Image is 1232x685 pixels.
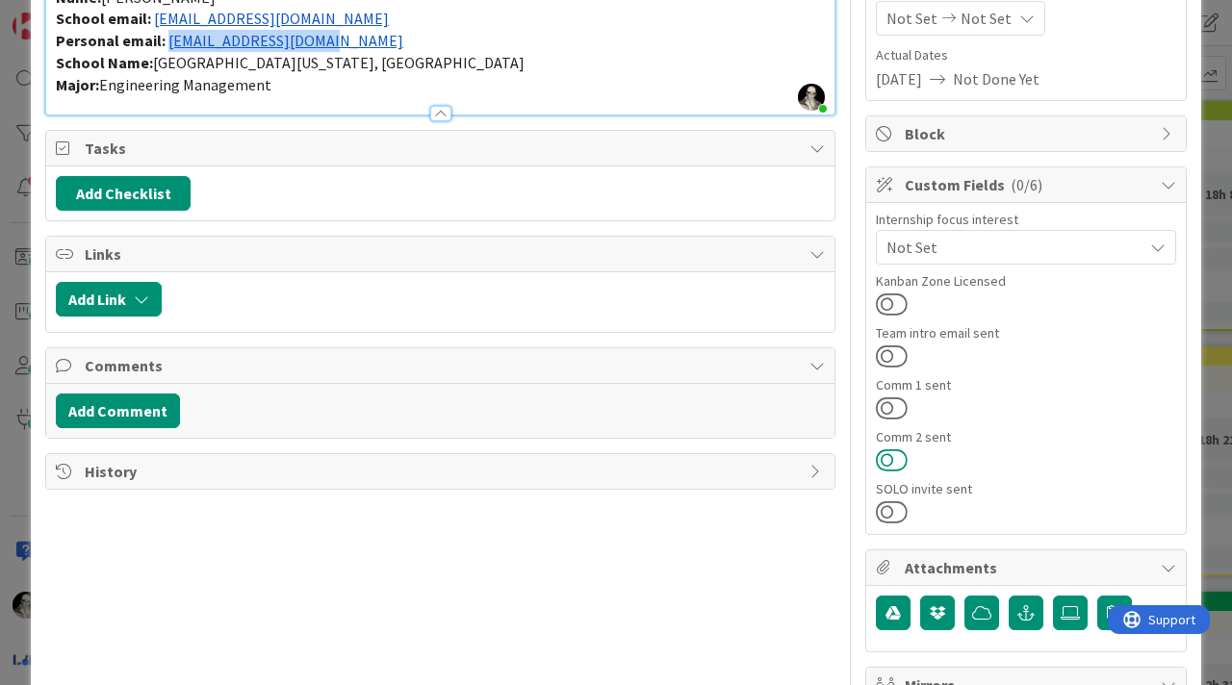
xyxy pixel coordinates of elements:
[56,282,162,317] button: Add Link
[40,3,88,26] span: Support
[953,67,1039,90] span: Not Done Yet
[85,460,800,483] span: History
[85,354,800,377] span: Comments
[153,53,525,72] span: [GEOGRAPHIC_DATA][US_STATE], [GEOGRAPHIC_DATA]
[56,176,191,211] button: Add Checklist
[56,53,153,72] strong: School Name:
[85,242,800,266] span: Links
[99,75,271,94] span: Engineering Management
[56,9,151,28] strong: School email:
[905,173,1151,196] span: Custom Fields
[876,45,1176,65] span: Actual Dates
[905,556,1151,579] span: Attachments
[961,7,1012,30] span: Not Set
[798,84,825,111] img: 5slRnFBaanOLW26e9PW3UnY7xOjyexml.jpeg
[85,137,800,160] span: Tasks
[886,236,1142,259] span: Not Set
[876,482,1176,495] div: SOLO invite sent
[876,67,922,90] span: [DATE]
[876,326,1176,340] div: Team intro email sent
[876,378,1176,392] div: Comm 1 sent
[154,9,389,28] a: [EMAIL_ADDRESS][DOMAIN_NAME]
[886,7,937,30] span: Not Set
[905,122,1151,145] span: Block
[1011,175,1042,194] span: ( 0/6 )
[56,75,99,94] strong: Major:
[56,31,166,50] strong: Personal email:
[168,31,403,50] a: [EMAIL_ADDRESS][DOMAIN_NAME]
[56,393,180,428] button: Add Comment
[876,430,1176,444] div: Comm 2 sent
[876,213,1176,226] div: Internship focus interest
[876,274,1176,288] div: Kanban Zone Licensed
